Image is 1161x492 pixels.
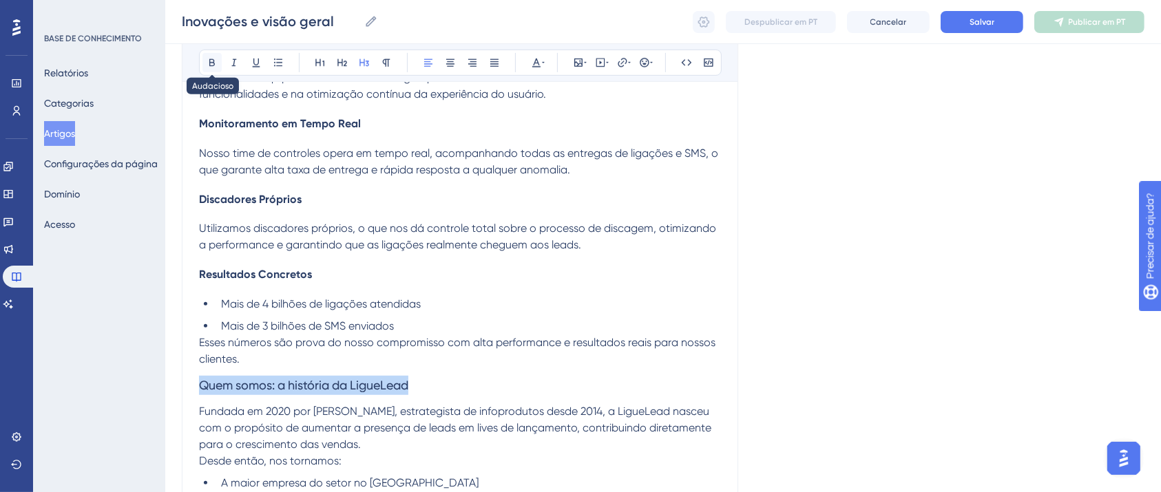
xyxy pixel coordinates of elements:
[44,158,158,169] font: Configurações da página
[182,12,359,31] input: Nome do artigo
[1103,438,1144,479] iframe: Iniciador do Assistente de IA do UserGuiding
[744,17,817,27] font: Despublicar em PT
[44,151,158,176] button: Configurações da página
[44,212,75,237] button: Acesso
[199,378,408,392] span: Quem somos: a história da LigueLead
[870,17,907,27] font: Cancelar
[1034,11,1144,33] button: Publicar em PT
[221,319,394,332] span: Mais de 3 bilhões de SMS enviados
[44,182,80,206] button: Domínio
[44,128,75,139] font: Artigos
[221,297,421,310] span: Mais de 4 bilhões de ligações atendidas
[199,454,342,467] span: Desde então, nos tornamos:
[199,117,361,130] span: Monitoramento em Tempo Real
[1069,17,1126,27] font: Publicar em PT
[199,193,302,206] span: Discadores Próprios
[44,219,75,230] font: Acesso
[941,11,1023,33] button: Salvar
[44,189,80,200] font: Domínio
[44,98,94,109] font: Categorias
[199,405,714,451] span: Fundada em 2020 por [PERSON_NAME], estrategista de infoprodutos desde 2014, a LigueLead nasceu co...
[847,11,930,33] button: Cancelar
[199,268,312,281] span: Resultados Concretos
[726,11,836,33] button: Despublicar em PT
[199,336,718,365] span: Esses números são prova do nosso compromisso com alta performance e resultados reais para nossos ...
[44,91,94,116] button: Categorias
[32,6,118,17] font: Precisar de ajuda?
[970,17,994,27] font: Salvar
[199,147,721,176] span: Nosso time de controles opera em tempo real, acompanhando todas as entregas de ligações e SMS, o ...
[44,61,88,85] button: Relatórios
[199,222,719,251] span: Utilizamos discadores próprios, o que nos dá controle total sobre o processo de discagem, otimiza...
[221,476,479,489] span: A maior empresa do setor no [GEOGRAPHIC_DATA]
[44,67,88,78] font: Relatórios
[44,34,142,43] font: BASE DE CONHECIMENTO
[44,121,75,146] button: Artigos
